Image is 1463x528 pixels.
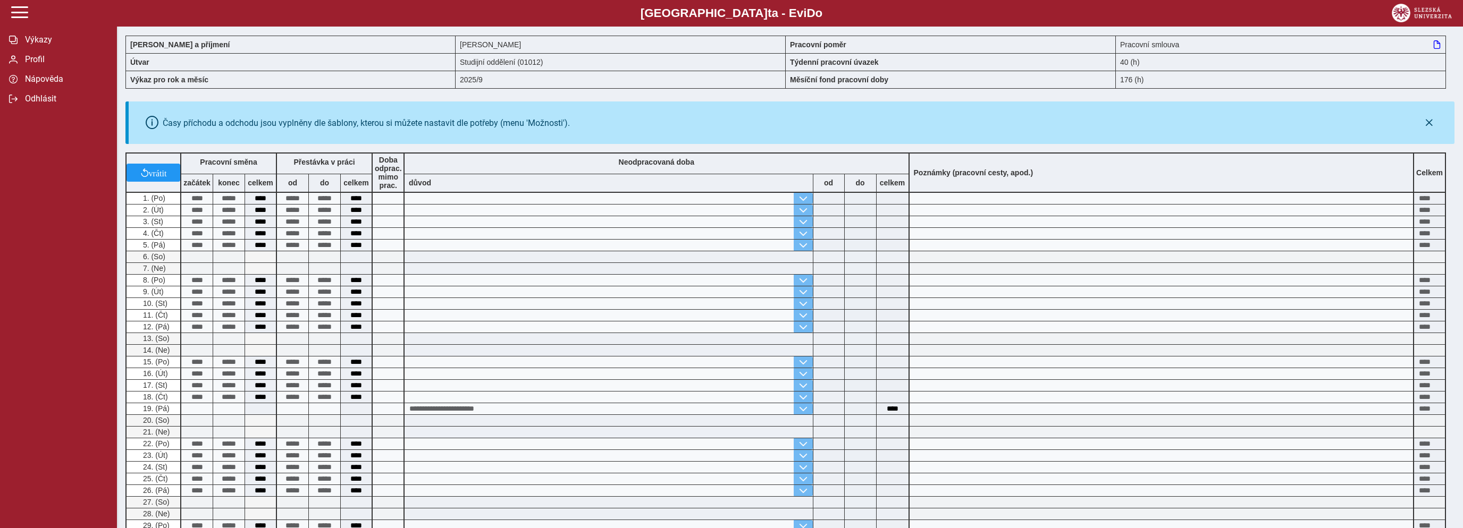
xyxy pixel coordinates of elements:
[22,93,108,104] span: Odhlásit
[877,178,909,187] b: celkem
[1392,4,1452,22] img: logo_web_su.png
[200,158,257,166] b: Pracovní směna
[141,334,170,343] span: 13. (So)
[141,229,164,237] span: 4. (Čt)
[213,178,245,187] b: konec
[141,322,170,331] span: 12. (Pá)
[619,158,694,166] b: Neodpracovaná doba
[141,299,167,308] span: 10. (St)
[181,178,213,187] b: začátek
[141,346,170,354] span: 14. (Ne)
[409,178,431,187] b: důvod
[141,276,165,284] span: 8. (Po)
[456,53,786,71] div: Studijní oddělení (01012)
[141,264,166,272] span: 7. (Ne)
[141,404,170,413] span: 19. (Pá)
[845,178,876,187] b: do
[1116,36,1446,53] div: Pracovní smlouva
[141,451,168,459] span: 23. (Út)
[790,58,879,66] b: Týdenní pracovní úvazek
[141,498,170,506] span: 27. (So)
[456,36,786,53] div: [PERSON_NAME]
[141,486,170,495] span: 26. (Pá)
[130,75,208,84] b: Výkaz pro rok a měsíc
[141,206,164,214] span: 2. (Út)
[163,118,570,128] div: Časy příchodu a odchodu jsou vyplněny dle šablony, kterou si můžete nastavit dle potřeby (menu 'M...
[32,6,1431,20] b: [GEOGRAPHIC_DATA] a - Evi
[1416,168,1443,177] b: Celkem
[790,40,846,49] b: Pracovní poměr
[141,287,164,296] span: 9. (Út)
[141,381,167,389] span: 17. (St)
[1116,71,1446,89] div: 176 (h)
[141,194,165,202] span: 1. (Po)
[141,509,170,518] span: 28. (Ne)
[293,158,355,166] b: Přestávka v práci
[22,54,108,64] span: Profil
[806,6,815,20] span: D
[790,75,888,84] b: Měsíční fond pracovní doby
[141,393,168,401] span: 18. (Čt)
[141,241,165,249] span: 5. (Pá)
[1116,53,1446,71] div: 40 (h)
[141,369,168,378] span: 16. (Út)
[130,58,149,66] b: Útvar
[127,164,180,182] button: vrátit
[768,6,771,20] span: t
[341,178,372,187] b: celkem
[22,35,108,45] span: Výkazy
[149,168,167,177] span: vrátit
[141,439,170,448] span: 22. (Po)
[130,40,230,49] b: [PERSON_NAME] a příjmení
[277,178,308,187] b: od
[141,357,170,366] span: 15. (Po)
[141,428,170,436] span: 21. (Ne)
[309,178,340,187] b: do
[141,474,168,483] span: 25. (Čt)
[141,217,163,226] span: 3. (St)
[141,416,170,424] span: 20. (So)
[141,463,167,471] span: 24. (St)
[141,311,168,319] span: 11. (Čt)
[141,252,165,261] span: 6. (So)
[456,71,786,89] div: 2025/9
[375,156,402,190] b: Doba odprac. mimo prac.
[813,178,844,187] b: od
[22,74,108,84] span: Nápověda
[910,168,1038,177] b: Poznámky (pracovní cesty, apod.)
[245,178,276,187] b: celkem
[815,6,823,20] span: o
